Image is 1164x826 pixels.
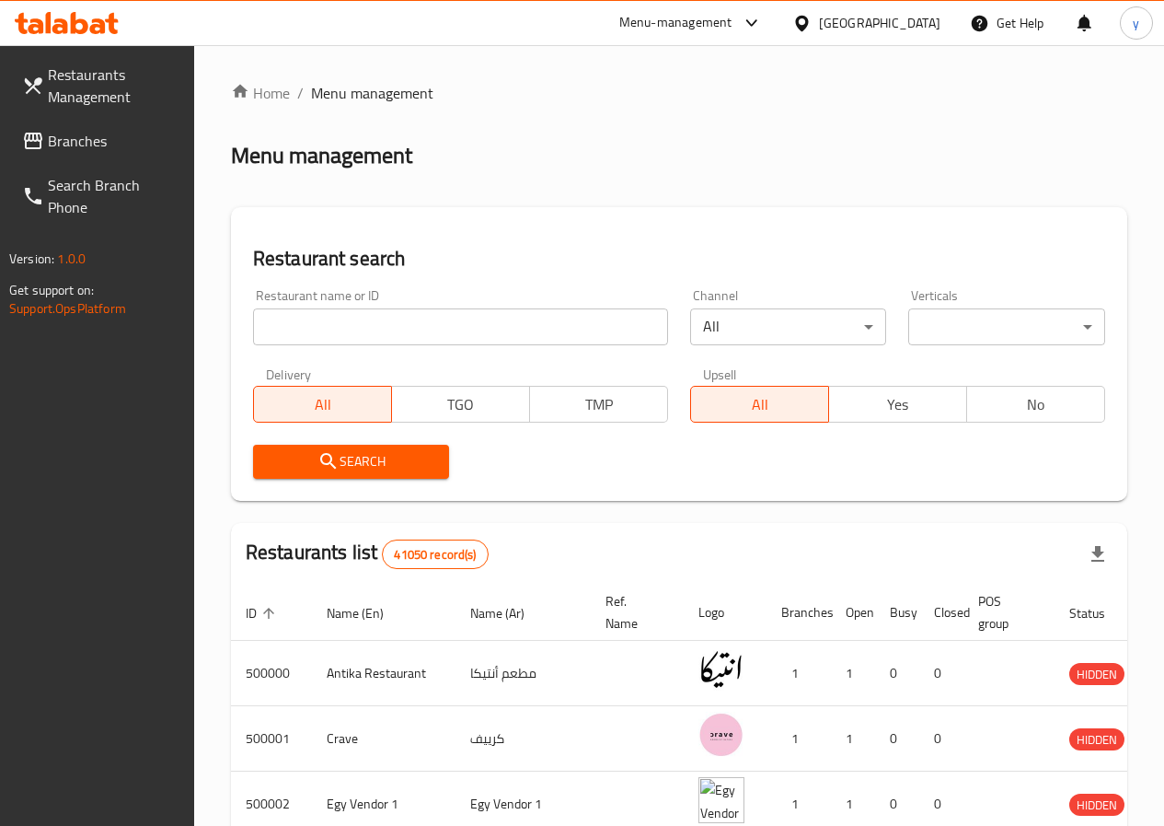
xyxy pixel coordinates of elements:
[703,367,737,380] label: Upsell
[246,539,489,569] h2: Restaurants list
[766,706,831,772] td: 1
[908,308,1105,345] div: ​
[875,706,919,772] td: 0
[978,590,1032,634] span: POS group
[9,297,126,320] a: Support.OpsPlatform
[391,386,530,423] button: TGO
[698,712,744,758] img: Crave
[831,585,875,641] th: Open
[690,308,887,345] div: All
[875,585,919,641] th: Busy
[875,641,919,706] td: 0
[698,777,744,823] img: Egy Vendor 1
[470,602,548,624] span: Name (Ar)
[1069,664,1124,685] span: HIDDEN
[48,130,179,152] span: Branches
[529,386,668,423] button: TMP
[1069,795,1124,816] span: HIDDEN
[231,641,312,706] td: 500000
[9,247,54,271] span: Version:
[1069,729,1124,750] span: HIDDEN
[1076,532,1120,576] div: Export file
[766,641,831,706] td: 1
[919,706,963,772] td: 0
[819,13,940,33] div: [GEOGRAPHIC_DATA]
[1069,728,1124,750] div: HIDDEN
[619,12,732,34] div: Menu-management
[231,82,290,104] a: Home
[399,391,523,418] span: TGO
[382,540,488,569] div: Total records count
[7,52,194,119] a: Restaurants Management
[297,82,304,104] li: /
[48,174,179,218] span: Search Branch Phone
[828,386,967,423] button: Yes
[231,141,412,170] h2: Menu management
[231,706,312,772] td: 500001
[57,247,86,271] span: 1.0.0
[266,367,312,380] label: Delivery
[1069,794,1124,816] div: HIDDEN
[253,445,450,479] button: Search
[698,646,744,692] img: Antika Restaurant
[766,585,831,641] th: Branches
[966,386,1105,423] button: No
[311,82,433,104] span: Menu management
[9,278,94,302] span: Get support on:
[1069,602,1129,624] span: Status
[268,450,435,473] span: Search
[231,82,1127,104] nav: breadcrumb
[383,546,487,564] span: 41050 record(s)
[919,641,963,706] td: 0
[684,585,766,641] th: Logo
[455,706,591,772] td: كرييف
[1069,663,1124,685] div: HIDDEN
[455,641,591,706] td: مطعم أنتيكا
[253,245,1105,273] h2: Restaurant search
[919,585,963,641] th: Closed
[1133,13,1139,33] span: y
[605,590,662,634] span: Ref. Name
[537,391,661,418] span: TMP
[7,163,194,229] a: Search Branch Phone
[831,706,875,772] td: 1
[7,119,194,163] a: Branches
[312,706,455,772] td: Crave
[253,386,392,423] button: All
[327,602,408,624] span: Name (En)
[261,391,385,418] span: All
[690,386,829,423] button: All
[698,391,822,418] span: All
[246,602,281,624] span: ID
[253,308,668,345] input: Search for restaurant name or ID..
[836,391,960,418] span: Yes
[831,641,875,706] td: 1
[974,391,1098,418] span: No
[48,64,179,108] span: Restaurants Management
[312,641,455,706] td: Antika Restaurant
